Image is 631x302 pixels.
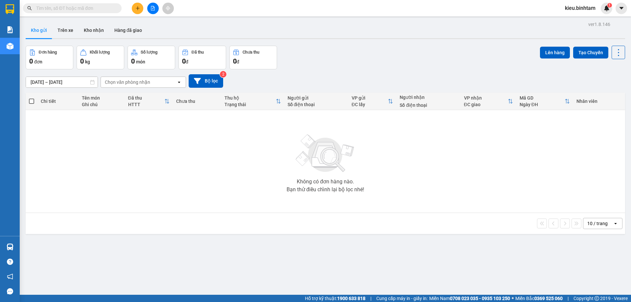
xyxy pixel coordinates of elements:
[27,6,32,11] span: search
[461,93,516,110] th: Toggle SortBy
[26,77,98,87] input: Select a date range.
[105,79,150,85] div: Chọn văn phòng nhận
[178,46,226,69] button: Đã thu0đ
[613,221,618,226] svg: open
[26,22,52,38] button: Kho gửi
[29,57,33,65] span: 0
[147,3,159,14] button: file-add
[52,22,79,38] button: Trên xe
[595,296,599,301] span: copyright
[560,4,601,12] span: kieu.binhtam
[607,3,612,8] sup: 1
[34,59,42,64] span: đơn
[534,296,563,301] strong: 0369 525 060
[576,99,622,104] div: Nhân viên
[41,99,75,104] div: Chi tiết
[109,22,147,38] button: Hàng đã giao
[352,95,388,101] div: VP gửi
[39,50,57,55] div: Đơn hàng
[125,93,173,110] th: Toggle SortBy
[352,102,388,107] div: ĐC lấy
[376,295,428,302] span: Cung cấp máy in - giấy in:
[192,50,204,55] div: Đã thu
[515,295,563,302] span: Miền Bắc
[82,95,122,101] div: Tên món
[189,74,223,88] button: Bộ lọc
[619,5,624,11] span: caret-down
[512,297,514,300] span: ⚪️
[26,46,73,69] button: Đơn hàng0đơn
[141,50,157,55] div: Số lượng
[450,296,510,301] strong: 0708 023 035 - 0935 103 250
[80,57,84,65] span: 0
[288,102,345,107] div: Số điện thoại
[85,59,90,64] span: kg
[429,295,510,302] span: Miền Nam
[520,95,565,101] div: Mã GD
[305,295,365,302] span: Hỗ trợ kỹ thuật:
[616,3,627,14] button: caret-down
[297,179,354,184] div: Không có đơn hàng nào.
[36,5,114,12] input: Tìm tên, số ĐT hoặc mã đơn
[128,46,175,69] button: Số lượng0món
[337,296,365,301] strong: 1900 633 818
[221,93,284,110] th: Toggle SortBy
[77,46,124,69] button: Khối lượng0kg
[220,71,226,78] sup: 2
[90,50,110,55] div: Khối lượng
[229,46,277,69] button: Chưa thu0đ
[224,102,276,107] div: Trạng thái
[6,4,14,14] img: logo-vxr
[292,130,358,176] img: svg+xml;base64,PHN2ZyBjbGFzcz0ibGlzdC1wbHVnX19zdmciIHhtbG5zPSJodHRwOi8vd3d3LnczLm9yZy8yMDAwL3N2Zy...
[7,259,13,265] span: question-circle
[166,6,170,11] span: aim
[136,59,145,64] span: món
[162,3,174,14] button: aim
[182,57,186,65] span: 0
[186,59,188,64] span: đ
[237,59,239,64] span: đ
[464,102,508,107] div: ĐC giao
[135,6,140,11] span: plus
[128,102,165,107] div: HTTT
[132,3,143,14] button: plus
[520,102,565,107] div: Ngày ĐH
[7,288,13,294] span: message
[176,80,182,85] svg: open
[348,93,397,110] th: Toggle SortBy
[151,6,155,11] span: file-add
[464,95,508,101] div: VP nhận
[131,57,135,65] span: 0
[7,26,13,33] img: solution-icon
[604,5,610,11] img: icon-new-feature
[288,95,345,101] div: Người gửi
[7,244,13,250] img: warehouse-icon
[516,93,573,110] th: Toggle SortBy
[287,187,364,192] div: Bạn thử điều chỉnh lại bộ lọc nhé!
[82,102,122,107] div: Ghi chú
[540,47,570,58] button: Lên hàng
[224,95,276,101] div: Thu hộ
[608,3,611,8] span: 1
[243,50,259,55] div: Chưa thu
[588,21,610,28] div: ver 1.8.146
[128,95,165,101] div: Đã thu
[370,295,371,302] span: |
[573,47,608,58] button: Tạo Chuyến
[587,220,608,227] div: 10 / trang
[568,295,569,302] span: |
[400,95,457,100] div: Người nhận
[79,22,109,38] button: Kho nhận
[233,57,237,65] span: 0
[7,43,13,50] img: warehouse-icon
[7,273,13,280] span: notification
[400,103,457,108] div: Số điện thoại
[176,99,218,104] div: Chưa thu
